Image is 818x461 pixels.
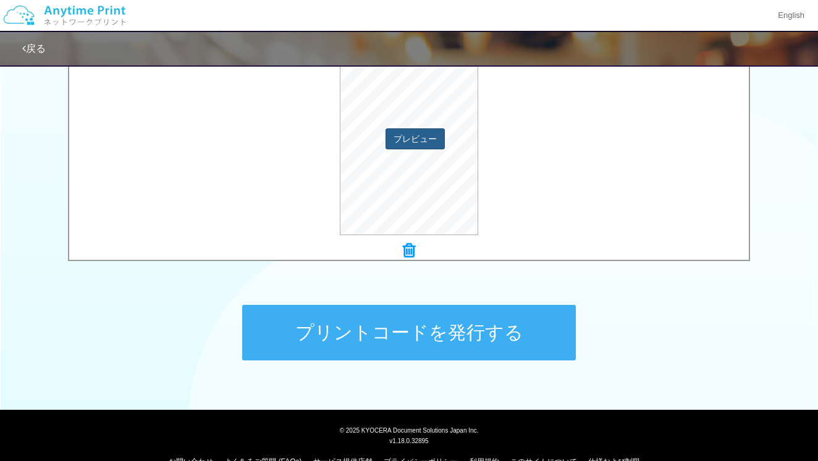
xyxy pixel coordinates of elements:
span: © 2025 KYOCERA Document Solutions Japan Inc. [340,426,479,434]
button: プリントコードを発行する [242,305,576,360]
a: 戻る [22,43,46,54]
span: v1.18.0.32895 [389,437,428,444]
button: プレビュー [386,128,445,149]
